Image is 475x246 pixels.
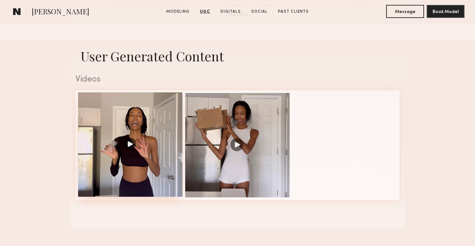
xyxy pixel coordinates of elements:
a: Modeling [164,9,192,15]
a: UGC [197,9,213,15]
button: Book Model [427,5,465,18]
a: Digitals [218,9,243,15]
a: Past Clients [275,9,311,15]
a: Social [249,9,270,15]
button: Message [386,5,424,18]
span: [PERSON_NAME] [32,7,89,18]
h1: User Generated Content [70,47,405,65]
div: Videos [75,75,400,84]
a: Book Model [427,8,465,14]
